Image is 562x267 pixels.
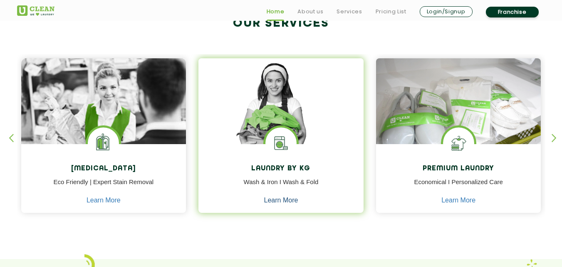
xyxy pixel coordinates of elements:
[441,197,475,204] a: Learn More
[198,58,364,168] img: a girl with laundry basket
[205,177,357,196] p: Wash & Iron I Wash & Fold
[27,165,180,173] h4: [MEDICAL_DATA]
[17,5,54,16] img: UClean Laundry and Dry Cleaning
[88,127,119,159] img: Laundry Services near me
[27,177,180,196] p: Eco Friendly | Expert Stain Removal
[382,177,535,196] p: Economical I Personalized Care
[376,7,406,17] a: Pricing List
[337,7,362,17] a: Services
[267,7,285,17] a: Home
[297,7,323,17] a: About us
[21,58,186,191] img: Drycleaners near me
[87,197,121,204] a: Learn More
[420,6,473,17] a: Login/Signup
[265,127,297,159] img: laundry washing machine
[17,17,545,30] h2: Our Services
[486,7,539,17] a: Franchise
[205,165,357,173] h4: Laundry by Kg
[264,197,298,204] a: Learn More
[382,165,535,173] h4: Premium Laundry
[443,127,474,159] img: Shoes Cleaning
[376,58,541,168] img: laundry done shoes and clothes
